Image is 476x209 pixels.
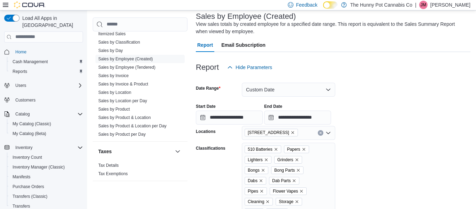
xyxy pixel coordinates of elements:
[248,188,258,195] span: Pipes
[13,184,44,189] span: Purchase Orders
[93,161,187,181] div: Taxes
[98,65,155,70] span: Sales by Employee (Tendered)
[15,49,26,55] span: Home
[318,130,323,136] button: Clear input
[291,130,295,135] button: Remove 40 Centennial Pkwy from selection in this group
[1,81,86,90] button: Users
[245,187,267,195] span: Pipes
[13,81,83,90] span: Users
[197,38,213,52] span: Report
[10,58,51,66] a: Cash Management
[266,200,270,204] button: Remove Cleaning from selection in this group
[415,1,416,9] p: |
[274,147,278,151] button: Remove 510 Batteries from selection in this group
[10,58,83,66] span: Cash Management
[15,97,36,103] span: Customers
[13,95,83,104] span: Customers
[10,192,50,201] a: Transfers (Classic)
[7,57,86,67] button: Cash Management
[10,67,30,76] a: Reports
[15,111,30,117] span: Catalog
[98,90,131,95] a: Sales by Location
[13,203,30,209] span: Transfers
[350,1,412,9] p: The Hunny Pot Cannabis Co
[13,155,42,160] span: Inventory Count
[98,81,148,87] span: Sales by Invoice & Product
[13,164,65,170] span: Inventory Manager (Classic)
[10,67,83,76] span: Reports
[248,167,260,174] span: Bongs
[296,168,300,172] button: Remove Bong Parts from selection in this group
[98,65,155,70] a: Sales by Employee (Tendered)
[98,40,140,45] a: Sales by Classification
[196,111,263,125] input: Press the down key to open a popover containing a calendar.
[277,156,293,163] span: Grinders
[13,110,83,118] span: Catalog
[269,177,299,185] span: Dab Parts
[430,1,470,9] p: [PERSON_NAME]
[10,153,83,162] span: Inventory Count
[299,189,304,193] button: Remove Flower Vapes from selection in this group
[14,1,45,8] img: Cova
[248,156,263,163] span: Lighters
[7,182,86,192] button: Purchase Orders
[98,107,130,112] a: Sales by Product
[1,47,86,57] button: Home
[98,48,123,53] a: Sales by Day
[98,115,151,120] a: Sales by Product & Location
[98,31,126,37] span: Itemized Sales
[93,21,187,141] div: Sales
[1,143,86,152] button: Inventory
[295,200,299,204] button: Remove Storage from selection in this group
[13,143,35,152] button: Inventory
[98,106,130,112] span: Sales by Product
[264,111,331,125] input: Press the down key to open a popover containing a calendar.
[7,129,86,139] button: My Catalog (Beta)
[7,192,86,201] button: Transfers (Classic)
[245,198,273,206] span: Cleaning
[15,145,32,150] span: Inventory
[274,167,295,174] span: Bong Parts
[13,174,30,180] span: Manifests
[13,194,47,199] span: Transfers (Classic)
[259,179,263,183] button: Remove Dabs from selection in this group
[98,98,147,103] a: Sales by Location per Day
[196,85,221,91] label: Date Range
[242,83,335,97] button: Custom Date
[98,132,146,137] span: Sales by Product per Day
[10,173,33,181] a: Manifests
[98,132,146,137] a: Sales by Product per Day
[10,120,54,128] a: My Catalog (Classic)
[98,31,126,36] a: Itemized Sales
[245,156,271,164] span: Lighters
[10,192,83,201] span: Transfers (Classic)
[98,73,129,78] a: Sales by Invoice
[196,104,216,109] label: Start Date
[98,123,167,129] span: Sales by Product & Location per Day
[196,145,225,151] label: Classifications
[10,173,83,181] span: Manifests
[10,163,83,171] span: Inventory Manager (Classic)
[7,119,86,129] button: My Catalog (Classic)
[174,147,182,156] button: Taxes
[10,153,45,162] a: Inventory Count
[284,145,309,153] span: Papers
[13,121,51,127] span: My Catalog (Classic)
[98,56,153,62] span: Sales by Employee (Created)
[421,1,426,9] span: JM
[270,187,307,195] span: Flower Vapes
[10,163,68,171] a: Inventory Manager (Classic)
[274,156,302,164] span: Grinders
[224,60,275,74] button: Hide Parameters
[248,146,272,153] span: 510 Batteries
[13,81,29,90] button: Users
[13,47,83,56] span: Home
[292,179,296,183] button: Remove Dab Parts from selection in this group
[13,131,46,136] span: My Catalog (Beta)
[15,83,26,88] span: Users
[261,168,265,172] button: Remove Bongs from selection in this group
[98,124,167,128] a: Sales by Product & Location per Day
